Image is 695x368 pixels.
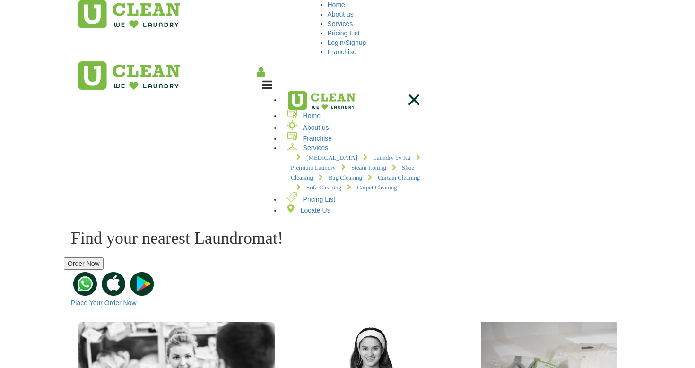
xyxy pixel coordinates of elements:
a: Services [281,144,328,152]
h1: Find your nearest Laundromat! [71,229,624,248]
img: whatsappicon.png [73,272,97,296]
button: Order Now [64,257,104,270]
a: Franchise [328,48,356,56]
a: About us [328,10,354,18]
a: [MEDICAL_DATA] [291,154,357,161]
a: Login/Signup [328,39,366,46]
a: Sofa Cleaning [291,184,341,191]
a: Laundry by Kg [357,154,410,161]
a: Bag Cleaning [313,174,362,181]
a: Pricing List [281,196,335,203]
a: Carpet Cleaning [341,184,397,191]
a: About us [281,124,329,131]
a: Services [328,20,353,27]
a: Place Your Order Now [71,299,137,307]
img: playstoreicon.png [130,272,154,296]
a: Locate Us [281,206,330,214]
img: UClean Laundry and Dry Cleaning [78,61,180,90]
a: Curtain Cleaning [362,174,420,181]
a: Pricing List [328,29,360,37]
a: Steam Ironing [336,164,386,171]
a: Franchise [281,135,332,142]
a: Shoe Cleaning [291,164,414,181]
img: UClean Laundry and Dry Cleaning [281,91,356,110]
a: Home [328,1,345,9]
a: Home [281,112,321,120]
img: apple-icon.png [102,272,125,296]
